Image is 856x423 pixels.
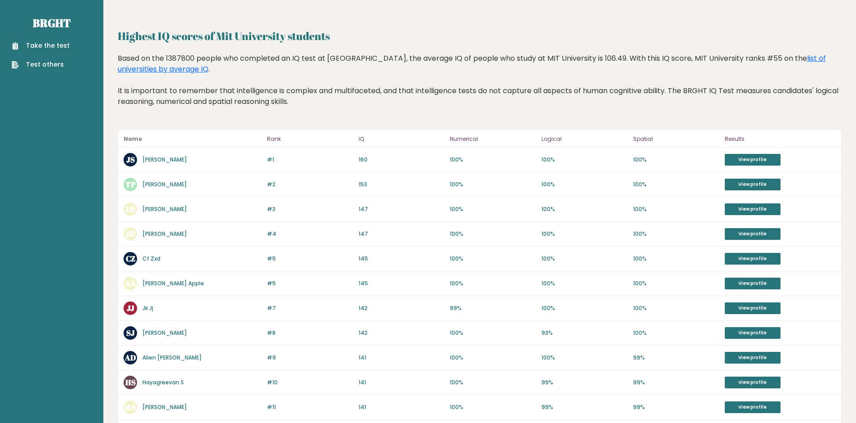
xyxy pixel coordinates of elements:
[359,304,445,312] p: 142
[725,377,781,388] a: View profile
[541,255,628,263] p: 100%
[450,230,536,238] p: 100%
[450,205,536,213] p: 100%
[541,378,628,387] p: 99%
[359,180,445,189] p: 153
[450,403,536,411] p: 100%
[142,354,202,361] a: Alien [PERSON_NAME]
[125,229,135,239] text: JD
[125,377,136,387] text: HS
[725,327,781,339] a: View profile
[633,304,719,312] p: 100%
[633,180,719,189] p: 100%
[142,230,187,238] a: [PERSON_NAME]
[633,403,719,411] p: 99%
[541,180,628,189] p: 100%
[541,304,628,312] p: 100%
[267,279,353,288] p: #5
[359,354,445,362] p: 141
[725,203,781,215] a: View profile
[541,134,628,144] p: Logical
[267,230,353,238] p: #4
[450,180,536,189] p: 100%
[359,205,445,213] p: 147
[142,403,187,411] a: [PERSON_NAME]
[450,378,536,387] p: 100%
[359,156,445,164] p: 160
[450,304,536,312] p: 99%
[450,134,536,144] p: Numerical
[359,255,445,263] p: 145
[118,53,826,74] a: list of universities by average IQ
[267,403,353,411] p: #11
[267,255,353,263] p: #5
[633,134,719,144] p: Spatial
[267,134,353,144] p: Rank
[450,329,536,337] p: 100%
[124,278,136,288] text: AA
[125,179,136,189] text: TP
[118,53,842,121] div: Based on the 1387800 people who completed an IQ test at [GEOGRAPHIC_DATA], the average IQ of peop...
[142,156,187,163] a: [PERSON_NAME]
[359,279,445,288] p: 145
[267,205,353,213] p: #3
[725,134,836,144] p: Results
[450,279,536,288] p: 100%
[142,180,187,188] a: [PERSON_NAME]
[267,378,353,387] p: #10
[633,279,719,288] p: 100%
[725,253,781,265] a: View profile
[359,134,445,144] p: IQ
[127,303,134,313] text: JJ
[541,279,628,288] p: 100%
[725,154,781,166] a: View profile
[126,204,135,214] text: LB
[33,16,71,30] a: Brght
[142,378,184,386] a: Hayagreevan S
[267,180,353,189] p: #2
[725,401,781,413] a: View profile
[541,329,628,337] p: 93%
[267,354,353,362] p: #9
[633,156,719,164] p: 100%
[267,304,353,312] p: #7
[142,279,204,287] a: [PERSON_NAME] Apple
[633,378,719,387] p: 99%
[267,329,353,337] p: #8
[359,230,445,238] p: 147
[633,230,719,238] p: 100%
[126,253,135,264] text: CZ
[359,329,445,337] p: 142
[725,352,781,364] a: View profile
[633,255,719,263] p: 100%
[541,403,628,411] p: 99%
[450,354,536,362] p: 100%
[450,156,536,164] p: 100%
[124,402,136,412] text: MA
[142,329,187,337] a: [PERSON_NAME]
[359,378,445,387] p: 141
[142,205,187,213] a: [PERSON_NAME]
[12,60,70,69] a: Test others
[725,179,781,190] a: View profile
[541,156,628,164] p: 100%
[126,154,135,165] text: JS
[633,329,719,337] p: 100%
[633,205,719,213] p: 100%
[142,304,153,312] a: Jk Jj
[124,135,142,143] b: Name
[725,302,781,314] a: View profile
[118,28,842,44] h2: Highest IQ scores of Mit University students
[633,354,719,362] p: 99%
[541,205,628,213] p: 100%
[124,352,136,363] text: AD
[142,255,160,262] a: Cf Zxd
[12,41,70,50] a: Take the test
[267,156,353,164] p: #1
[450,255,536,263] p: 100%
[359,403,445,411] p: 141
[126,328,135,338] text: SJ
[541,230,628,238] p: 100%
[725,228,781,240] a: View profile
[541,354,628,362] p: 100%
